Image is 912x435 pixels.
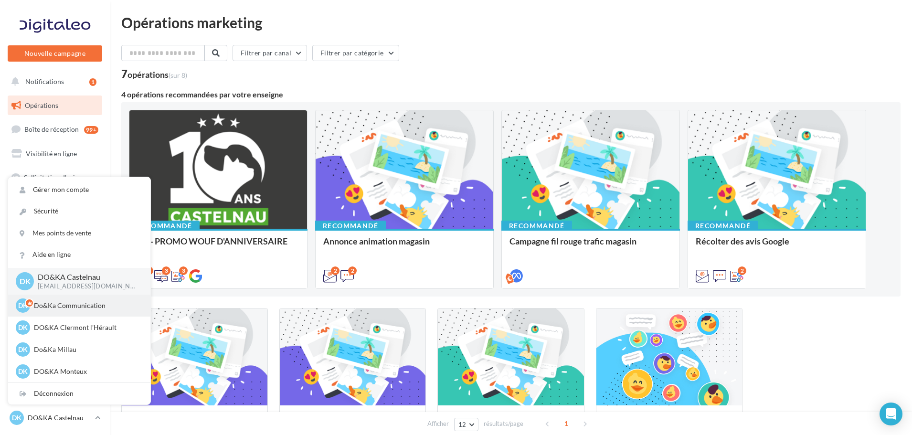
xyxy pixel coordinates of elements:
[18,301,28,310] span: DK
[137,236,299,255] div: OP - PROMO WOUF D'ANNIVERSAIRE
[127,70,187,79] div: opérations
[20,276,31,286] span: DK
[18,345,28,354] span: DK
[8,179,150,201] a: Gérer mon compte
[6,119,104,139] a: Boîte de réception99+
[24,125,79,133] span: Boîte de réception
[738,266,746,275] div: 2
[8,383,150,404] div: Déconnexion
[121,69,187,79] div: 7
[6,286,104,306] a: Calendrier
[18,367,28,376] span: DK
[6,168,104,188] a: Sollicitation d'avis
[315,221,386,231] div: Recommandé
[559,416,574,431] span: 1
[18,323,28,332] span: DK
[6,262,104,282] a: Médiathèque
[501,221,572,231] div: Recommandé
[34,323,139,332] p: DO&KA Clermont l'Hérault
[121,15,901,30] div: Opérations marketing
[348,266,357,275] div: 2
[8,45,102,62] button: Nouvelle campagne
[688,221,758,231] div: Recommandé
[8,223,150,244] a: Mes points de vente
[169,71,187,79] span: (sur 8)
[6,95,104,116] a: Opérations
[26,149,77,158] span: Visibilité en ligne
[8,244,150,265] a: Aide en ligne
[6,215,104,235] a: Campagnes
[38,272,135,283] p: DO&KA Castelnau
[427,419,449,428] span: Afficher
[6,191,104,211] a: SMS unitaire
[880,403,902,425] div: Open Intercom Messenger
[8,409,102,427] a: DK DO&KA Castelnau
[454,418,478,431] button: 12
[25,77,64,85] span: Notifications
[89,78,96,86] div: 1
[6,72,100,92] button: Notifications 1
[458,421,467,428] span: 12
[696,236,858,255] div: Récolter des avis Google
[12,413,21,423] span: DK
[323,236,486,255] div: Annonce animation magasin
[6,239,104,259] a: Contacts
[331,266,339,275] div: 2
[6,144,104,164] a: Visibilité en ligne
[24,173,78,181] span: Sollicitation d'avis
[34,301,139,310] p: Do&Ka Communication
[34,345,139,354] p: Do&Ka Millau
[25,101,58,109] span: Opérations
[84,126,98,134] div: 99+
[129,221,200,231] div: Recommandé
[121,91,901,98] div: 4 opérations recommandées par votre enseigne
[509,236,672,255] div: Campagne fil rouge trafic magasin
[28,413,91,423] p: DO&KA Castelnau
[34,367,139,376] p: DO&KA Monteux
[8,201,150,222] a: Sécurité
[484,419,523,428] span: résultats/page
[312,45,399,61] button: Filtrer par catégorie
[233,45,307,61] button: Filtrer par canal
[38,282,135,291] p: [EMAIL_ADDRESS][DOMAIN_NAME]
[179,266,188,275] div: 3
[162,266,170,275] div: 3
